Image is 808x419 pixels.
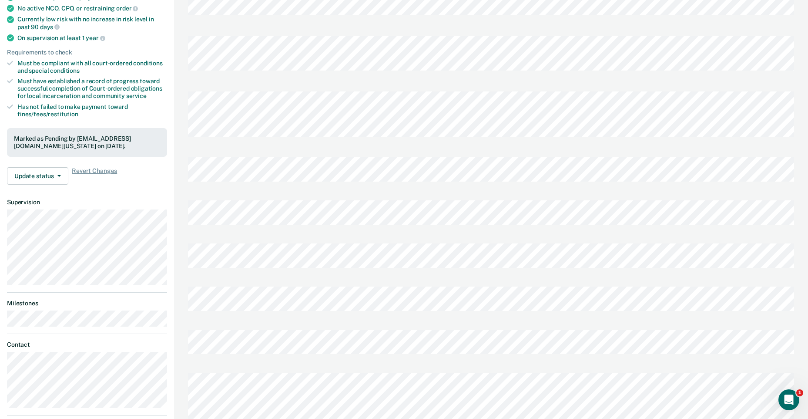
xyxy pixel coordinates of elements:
[126,92,147,99] span: service
[17,34,167,42] div: On supervision at least 1
[7,300,167,307] dt: Milestones
[778,389,799,410] iframe: Intercom live chat
[7,49,167,56] div: Requirements to check
[7,199,167,206] dt: Supervision
[72,167,117,185] span: Revert Changes
[17,60,167,74] div: Must be compliant with all court-ordered conditions and special conditions
[17,4,167,12] div: No active NCO, CPO, or restraining
[40,24,60,30] span: days
[17,78,167,99] div: Must have established a record of progress toward successful completion of Court-ordered obligati...
[7,341,167,348] dt: Contact
[14,135,160,150] div: Marked as Pending by [EMAIL_ADDRESS][DOMAIN_NAME][US_STATE] on [DATE].
[116,5,138,12] span: order
[7,167,68,185] button: Update status
[86,34,105,41] span: year
[17,16,167,30] div: Currently low risk with no increase in risk level in past 90
[796,389,803,396] span: 1
[17,111,78,118] span: fines/fees/restitution
[17,103,167,118] div: Has not failed to make payment toward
